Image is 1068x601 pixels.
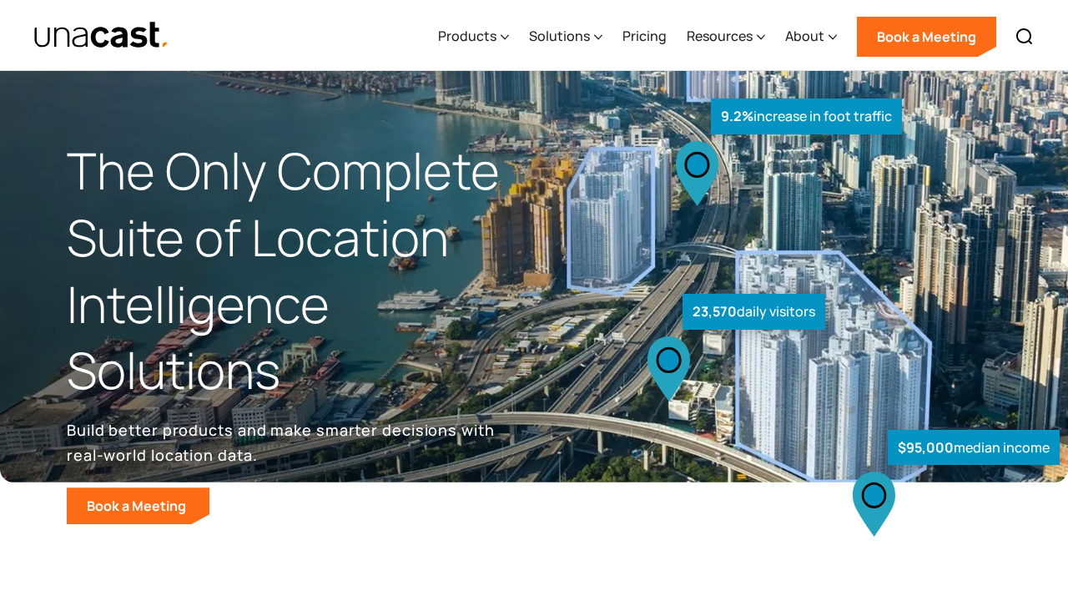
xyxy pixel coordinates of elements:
[529,3,602,71] div: Solutions
[687,3,765,71] div: Resources
[898,438,954,457] strong: $95,000
[888,430,1060,466] div: median income
[683,294,825,330] div: daily visitors
[438,26,496,46] div: Products
[711,98,902,134] div: increase in foot traffic
[67,138,534,404] h1: The Only Complete Suite of Location Intelligence Solutions
[622,3,667,71] a: Pricing
[693,302,737,321] strong: 23,570
[33,21,169,50] img: Unacast text logo
[687,26,753,46] div: Resources
[67,487,209,524] a: Book a Meeting
[857,17,996,57] a: Book a Meeting
[529,26,590,46] div: Solutions
[67,417,501,467] p: Build better products and make smarter decisions with real-world location data.
[785,26,824,46] div: About
[1015,27,1035,47] img: Search icon
[785,3,837,71] div: About
[438,3,509,71] div: Products
[33,21,169,50] a: home
[721,107,753,125] strong: 9.2%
